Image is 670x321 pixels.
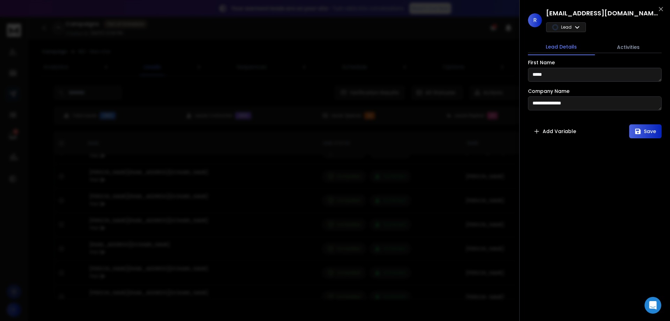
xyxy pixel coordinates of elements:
[528,60,555,65] label: First Name
[528,89,569,94] label: Company Name
[528,39,595,55] button: Lead Details
[546,8,658,18] h1: [EMAIL_ADDRESS][DOMAIN_NAME]
[528,13,542,27] span: R
[561,24,572,30] p: Lead
[645,297,661,314] div: Open Intercom Messenger
[595,39,662,55] button: Activities
[528,124,582,138] button: Add Variable
[629,124,662,138] button: Save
